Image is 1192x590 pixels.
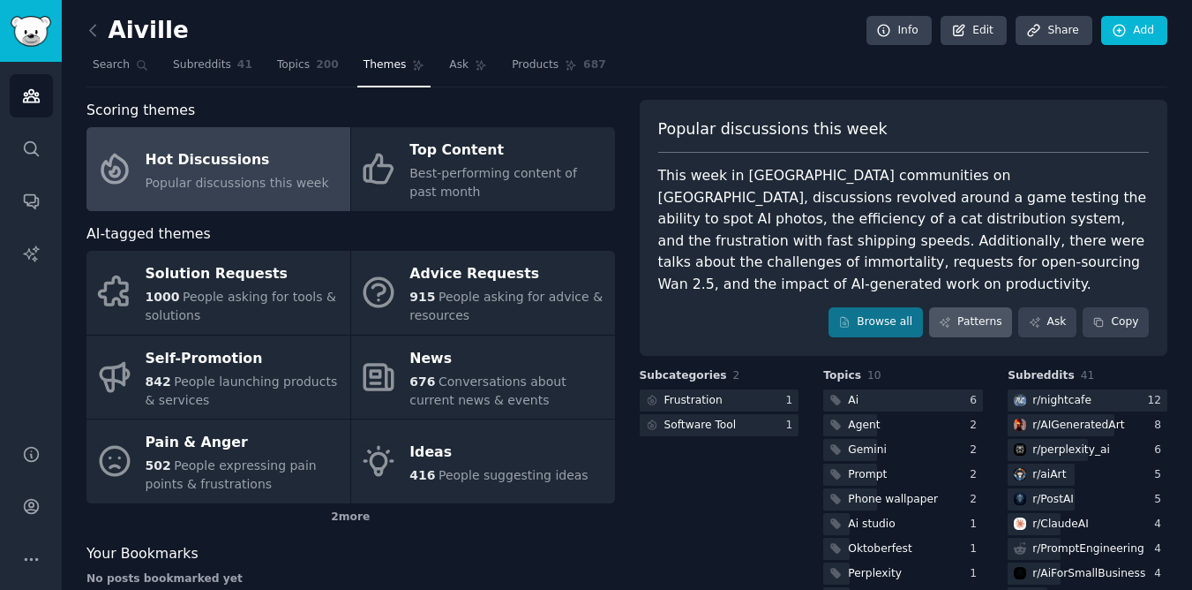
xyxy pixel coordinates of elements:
[1154,467,1167,483] div: 5
[848,442,887,458] div: Gemini
[970,442,983,458] div: 2
[316,57,339,73] span: 200
[823,464,983,486] a: Prompt2
[640,390,799,412] a: Frustration1
[823,538,983,560] a: Oktoberfest1
[1014,419,1026,431] img: AIGeneratedArt
[970,492,983,508] div: 2
[1032,566,1145,582] div: r/ AiForSmallBusiness
[86,223,211,246] span: AI-tagged themes
[848,418,880,434] div: Agent
[146,176,329,190] span: Popular discussions this week
[970,393,983,409] div: 6
[86,51,154,87] a: Search
[364,57,407,73] span: Themes
[86,100,195,122] span: Scoring themes
[409,290,435,304] span: 915
[823,368,861,384] span: Topics
[1154,566,1167,582] div: 4
[1032,467,1066,483] div: r/ aiArt
[823,563,983,585] a: Perplexity1
[86,336,350,420] a: Self-Promotion842People launching products & services
[409,290,603,322] span: People asking for advice & resources
[237,57,252,73] span: 41
[351,420,615,503] a: Ideas416People suggesting ideas
[848,566,902,582] div: Perplexity
[86,503,615,532] div: 2 more
[1008,390,1167,412] a: nightcafer/nightcafe12
[1101,16,1167,46] a: Add
[848,393,858,409] div: Ai
[86,17,189,45] h2: Aiville
[409,261,605,289] div: Advice Requests
[439,468,589,482] span: People suggesting ideas
[409,468,435,482] span: 416
[640,368,727,384] span: Subcategories
[146,344,341,373] div: Self-Promotion
[1032,517,1089,533] div: r/ ClaudeAI
[1032,541,1144,557] div: r/ PromptEngineering
[1008,513,1167,535] a: ClaudeAIr/ClaudeAI4
[1008,414,1167,436] a: AIGeneratedArtr/AIGeneratedArt8
[1032,418,1124,434] div: r/ AIGeneratedArt
[823,390,983,412] a: Ai6
[733,369,740,382] span: 2
[1154,492,1167,508] div: 5
[351,336,615,420] a: News676Conversations about current news & events
[1014,394,1026,406] img: nightcafe
[86,571,615,587] div: No posts bookmarked yet
[1014,567,1026,579] img: AiForSmallBusiness
[146,429,341,458] div: Pain & Anger
[929,307,1012,337] a: Patterns
[506,51,611,87] a: Products687
[167,51,259,87] a: Subreddits41
[664,393,723,409] div: Frustration
[409,166,577,199] span: Best-performing content of past month
[786,393,799,409] div: 1
[1032,442,1110,458] div: r/ perplexity_ai
[1081,369,1095,382] span: 41
[409,137,605,165] div: Top Content
[941,16,1007,46] a: Edit
[1154,541,1167,557] div: 4
[11,16,51,47] img: GummySearch logo
[93,57,130,73] span: Search
[146,261,341,289] div: Solution Requests
[357,51,431,87] a: Themes
[271,51,345,87] a: Topics200
[409,438,588,466] div: Ideas
[1008,368,1075,384] span: Subreddits
[1014,518,1026,530] img: ClaudeAI
[443,51,493,87] a: Ask
[86,251,350,335] a: Solution Requests1000People asking for tools & solutions
[86,543,199,565] span: Your Bookmarks
[823,439,983,461] a: Gemini2
[1008,464,1167,486] a: aiArtr/aiArt5
[146,374,171,389] span: 842
[1147,393,1167,409] div: 12
[848,517,895,533] div: Ai studio
[409,374,435,389] span: 676
[658,118,888,140] span: Popular discussions this week
[146,458,317,491] span: People expressing pain points & frustrations
[866,16,932,46] a: Info
[823,513,983,535] a: Ai studio1
[512,57,559,73] span: Products
[146,290,180,304] span: 1000
[848,492,938,508] div: Phone wallpaper
[848,467,887,483] div: Prompt
[146,374,338,407] span: People launching products & services
[1014,468,1026,480] img: aiArt
[1032,393,1091,409] div: r/ nightcafe
[583,57,606,73] span: 687
[351,127,615,211] a: Top ContentBest-performing content of past month
[1014,493,1026,505] img: PostAI
[970,541,983,557] div: 1
[867,369,881,382] span: 10
[173,57,231,73] span: Subreddits
[658,165,1150,295] div: This week in [GEOGRAPHIC_DATA] communities on [GEOGRAPHIC_DATA], discussions revolved around a ga...
[828,307,923,337] a: Browse all
[86,127,350,211] a: Hot DiscussionsPopular discussions this week
[449,57,469,73] span: Ask
[970,517,983,533] div: 1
